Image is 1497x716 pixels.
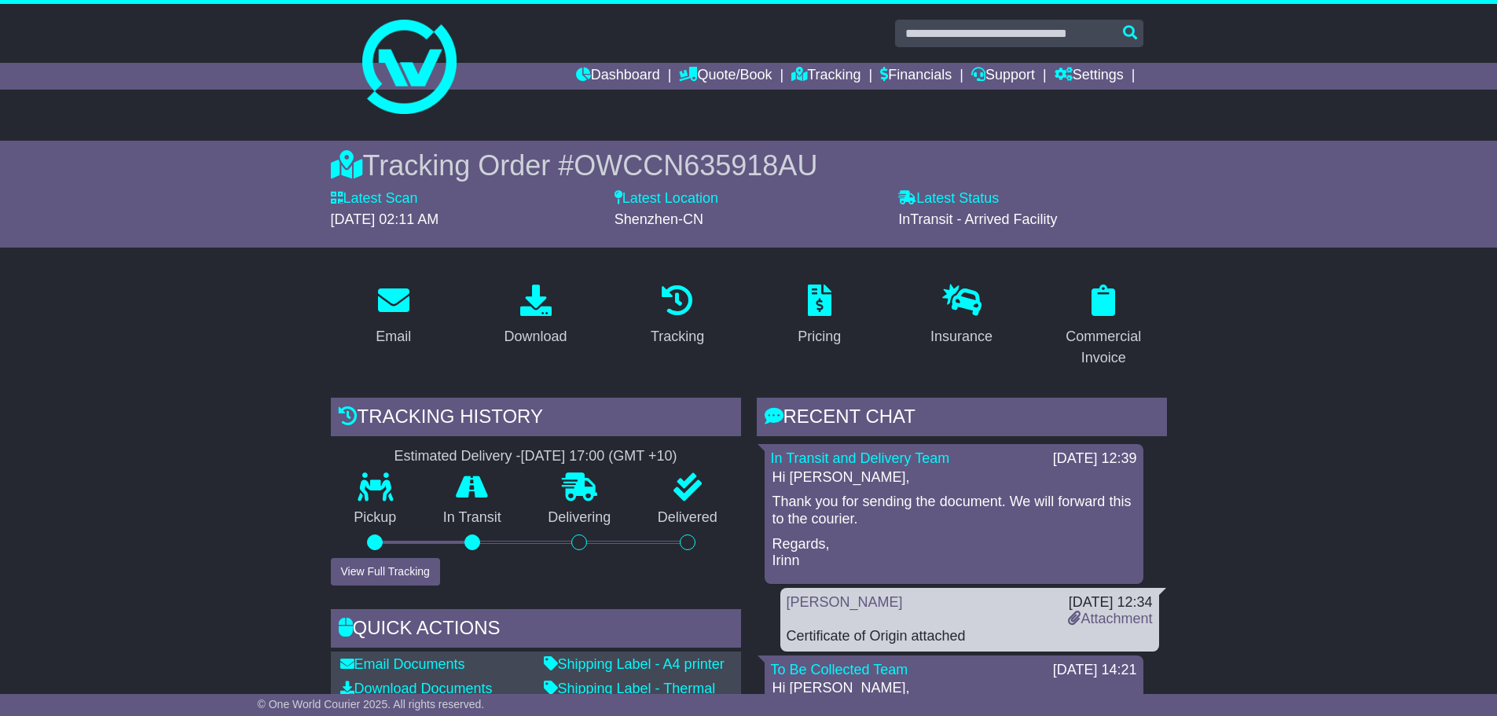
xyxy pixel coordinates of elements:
[376,326,411,347] div: Email
[504,326,567,347] div: Download
[787,628,1153,645] div: Certificate of Origin attached
[1068,611,1152,626] a: Attachment
[771,662,908,677] a: To Be Collected Team
[640,279,714,353] a: Tracking
[340,656,465,672] a: Email Documents
[920,279,1003,353] a: Insurance
[420,509,525,527] p: In Transit
[331,190,418,207] label: Latest Scan
[331,509,420,527] p: Pickup
[521,448,677,465] div: [DATE] 17:00 (GMT +10)
[772,536,1136,570] p: Regards, Irinn
[880,63,952,90] a: Financials
[365,279,421,353] a: Email
[331,448,741,465] div: Estimated Delivery -
[544,681,716,714] a: Shipping Label - Thermal printer
[615,190,718,207] label: Latest Location
[634,509,741,527] p: Delivered
[493,279,577,353] a: Download
[787,279,851,353] a: Pricing
[898,190,999,207] label: Latest Status
[331,211,439,227] span: [DATE] 02:11 AM
[1040,279,1167,374] a: Commercial Invoice
[930,326,992,347] div: Insurance
[525,509,635,527] p: Delivering
[331,398,741,440] div: Tracking history
[576,63,660,90] a: Dashboard
[679,63,772,90] a: Quote/Book
[258,698,485,710] span: © One World Courier 2025. All rights reserved.
[1068,594,1152,611] div: [DATE] 12:34
[787,594,903,610] a: [PERSON_NAME]
[1055,63,1124,90] a: Settings
[331,558,440,586] button: View Full Tracking
[1051,326,1157,369] div: Commercial Invoice
[971,63,1035,90] a: Support
[772,680,1136,697] p: Hi [PERSON_NAME],
[331,149,1167,182] div: Tracking Order #
[898,211,1057,227] span: InTransit - Arrived Facility
[331,609,741,652] div: Quick Actions
[574,149,817,182] span: OWCCN635918AU
[771,450,950,466] a: In Transit and Delivery Team
[791,63,860,90] a: Tracking
[544,656,725,672] a: Shipping Label - A4 printer
[772,494,1136,527] p: Thank you for sending the document. We will forward this to the courier.
[798,326,841,347] div: Pricing
[757,398,1167,440] div: RECENT CHAT
[772,469,1136,487] p: Hi [PERSON_NAME],
[1053,662,1137,679] div: [DATE] 14:21
[340,681,493,696] a: Download Documents
[651,326,704,347] div: Tracking
[1053,450,1137,468] div: [DATE] 12:39
[615,211,703,227] span: Shenzhen-CN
